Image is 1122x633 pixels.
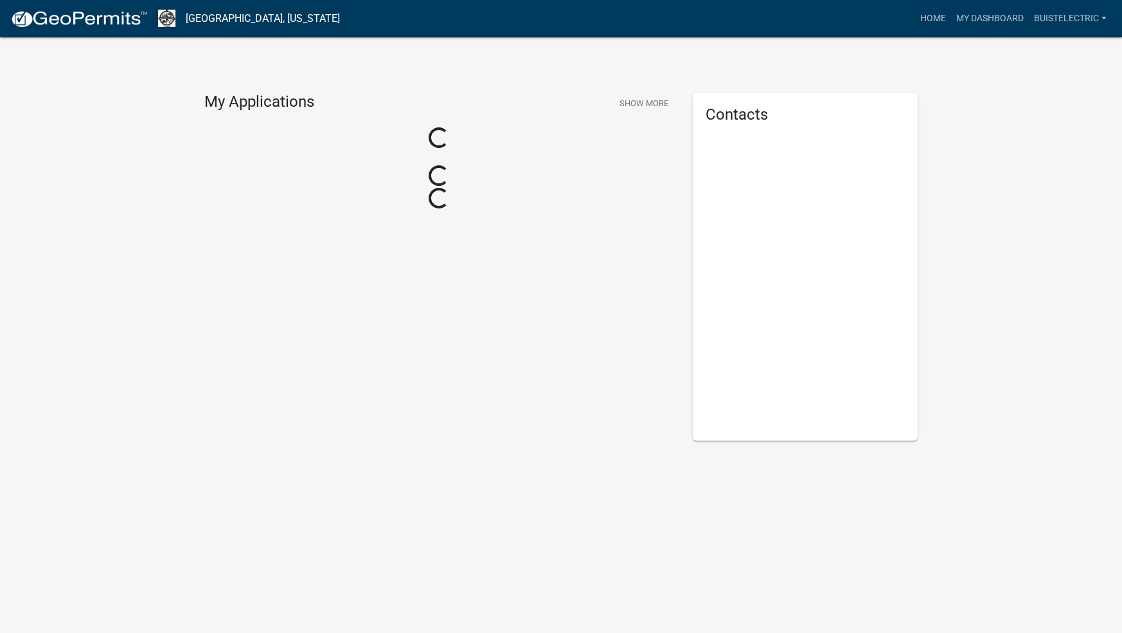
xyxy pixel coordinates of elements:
a: My Dashboard [951,6,1029,31]
a: [GEOGRAPHIC_DATA], [US_STATE] [186,8,340,30]
button: Show More [614,93,673,114]
h4: My Applications [204,93,314,112]
h5: Contacts [706,105,905,124]
img: Newton County, Indiana [158,10,175,27]
a: buistelectric [1029,6,1112,31]
a: Home [915,6,951,31]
